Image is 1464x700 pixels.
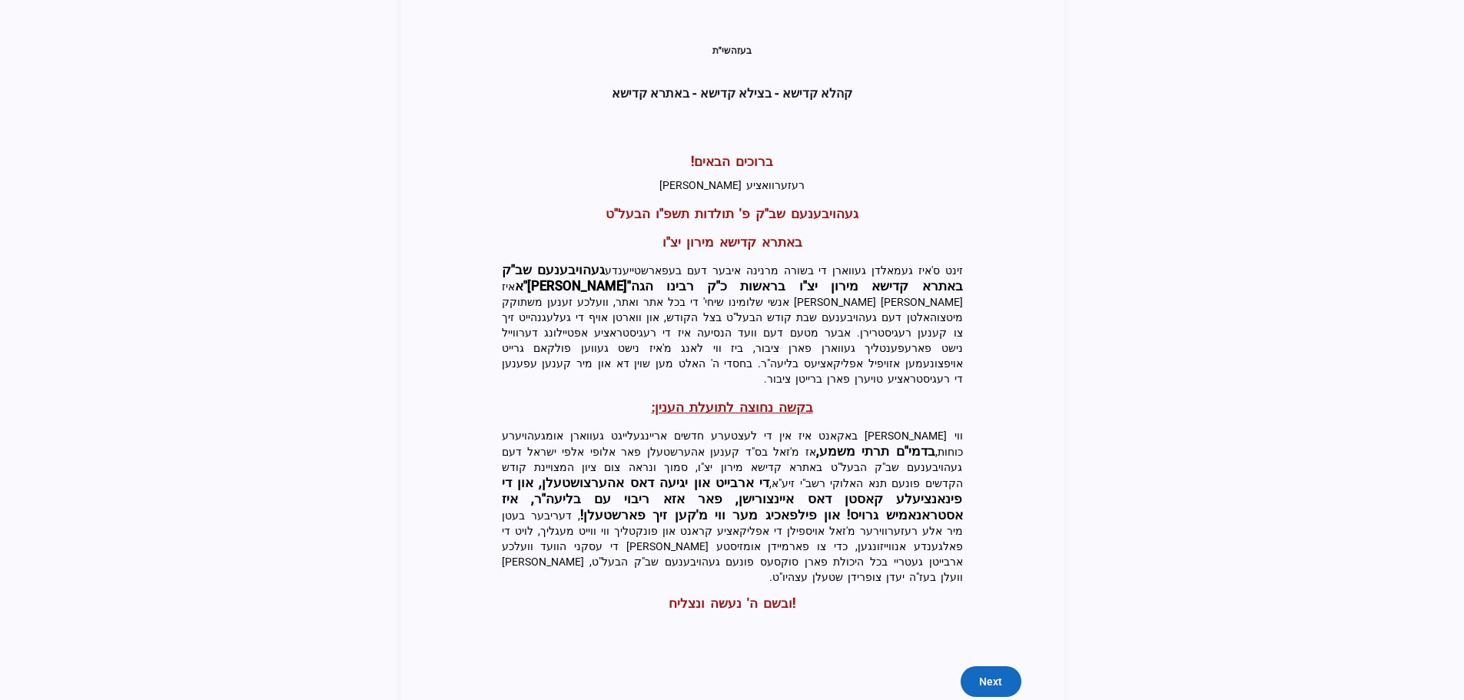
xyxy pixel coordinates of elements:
[502,177,963,193] div: רעזערוואציע [PERSON_NAME]
[502,234,963,250] h3: באתרא קדישא מירון יצ"ו
[712,43,752,58] h5: בעזהשי"ת
[502,428,963,585] p: ווי [PERSON_NAME] באקאנט איז אין די לעצטערע חדשים אריינגעלייגט געווארן אומגעהויערע כוחות, אז מ'זא...
[961,666,1021,697] button: Next
[502,262,963,386] p: זינט ס'איז געמאלדן געווארן די בשורה מרנינה איבער דעם בעפארשטייענדע איז [PERSON_NAME] [PERSON_NAME...
[502,154,963,169] h1: ברוכים הבאים!
[816,443,935,459] span: בדמי"ם תרתי משמע,
[502,475,963,523] span: די ארבייט און יגיעה דאס אהערצושטעלן, און די פינאנציעלע קאסטן דאס איינצורישן, פאר אזא ריבוי עם בלי...
[979,674,1002,689] span: Next
[502,206,963,221] h3: געהויבענעם שב"ק פ' תולדות תשפ"ו הבעל"ט
[502,262,963,294] span: געהויבענעם שב"ק באתרא קדישא מירון יצ"ו בראשות כ"ק רבינו הגה"[PERSON_NAME]"א
[502,595,963,611] div: !ובשם ה' נעשה ונצליח
[502,400,963,415] h3: בקשה נחוצה לתועלת הענין:
[612,86,852,101] h3: קהלא קדישא - בצילא קדישא - באתרא קדישא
